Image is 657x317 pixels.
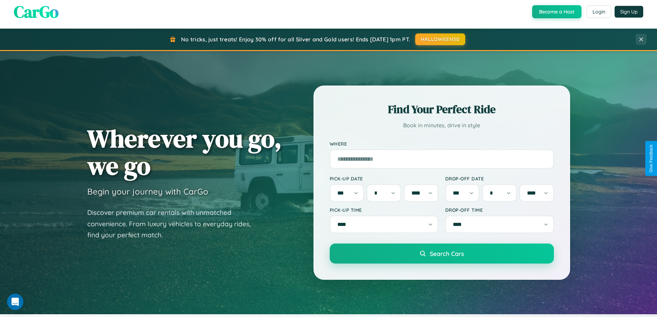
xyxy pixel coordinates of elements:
h2: Find Your Perfect Ride [330,102,554,117]
label: Drop-off Time [445,207,554,213]
button: HALLOWEEN30 [415,33,465,45]
span: Search Cars [430,250,464,257]
h3: Begin your journey with CarGo [87,186,208,197]
h1: Wherever you go, we go [87,125,282,179]
label: Pick-up Time [330,207,438,213]
button: Login [587,6,611,18]
label: Where [330,141,554,147]
p: Book in minutes, drive in style [330,120,554,130]
button: Become a Host [532,5,581,18]
iframe: Intercom live chat [7,294,23,310]
div: Give Feedback [649,145,654,172]
label: Pick-up Date [330,176,438,181]
span: CarGo [14,0,59,23]
button: Sign Up [615,6,643,18]
button: Search Cars [330,244,554,264]
p: Discover premium car rentals with unmatched convenience. From luxury vehicles to everyday rides, ... [87,207,260,241]
label: Drop-off Date [445,176,554,181]
span: No tricks, just treats! Enjoy 30% off for all Silver and Gold users! Ends [DATE] 1pm PT. [181,36,410,43]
